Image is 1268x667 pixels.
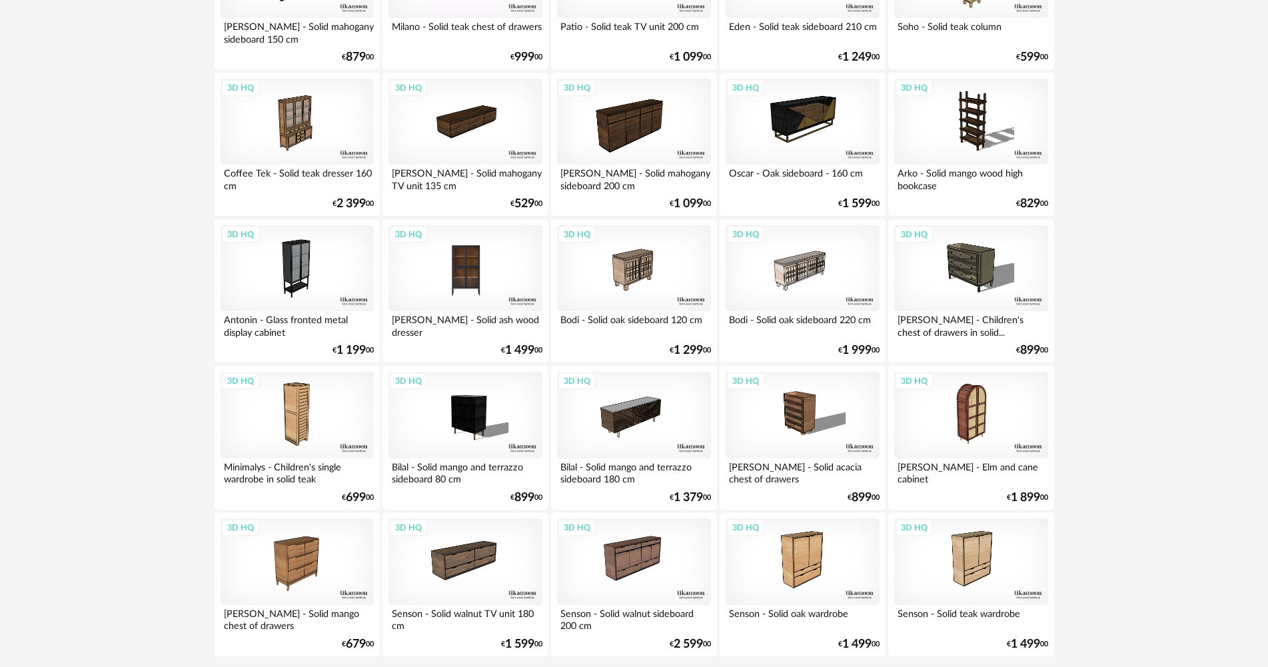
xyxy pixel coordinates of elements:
[388,605,542,632] div: Senson - Solid walnut TV unit 180 cm
[221,519,260,536] div: 3D HQ
[894,458,1047,485] div: [PERSON_NAME] - Elm and cane cabinet
[342,53,374,62] div: € 00
[514,493,534,502] span: 899
[215,73,380,217] a: 3D HQ Coffee Tek - Solid teak dresser 160 cm €2 39900
[674,346,703,355] span: 1 299
[674,53,703,62] span: 1 099
[557,458,710,485] div: Bilal - Solid mango and terrazzo sideboard 180 cm
[842,199,872,209] span: 1 599
[346,53,366,62] span: 879
[726,165,879,191] div: Oscar - Oak sideboard - 160 cm
[1016,53,1048,62] div: € 00
[558,519,596,536] div: 3D HQ
[726,311,879,338] div: Bodi - Solid oak sideboard 220 cm
[558,226,596,243] div: 3D HQ
[388,165,542,191] div: [PERSON_NAME] - Solid mahogany TV unit 135 cm
[551,366,716,510] a: 3D HQ Bilal - Solid mango and terrazzo sideboard 180 cm €1 37900
[336,346,366,355] span: 1 199
[346,640,366,649] span: 679
[670,346,711,355] div: € 00
[1011,640,1040,649] span: 1 499
[557,311,710,338] div: Bodi - Solid oak sideboard 120 cm
[510,493,542,502] div: € 00
[336,199,366,209] span: 2 399
[1011,493,1040,502] span: 1 899
[894,165,1047,191] div: Arko - Solid mango wood high bookcase
[514,199,534,209] span: 529
[510,53,542,62] div: € 00
[215,366,380,510] a: 3D HQ Minimalys - Children's single wardrobe in solid teak €69900
[674,493,703,502] span: 1 379
[557,165,710,191] div: [PERSON_NAME] - Solid mahogany sideboard 200 cm
[838,53,880,62] div: € 00
[221,372,260,390] div: 3D HQ
[888,512,1053,656] a: 3D HQ Senson - Solid teak wardrobe €1 49900
[720,73,885,217] a: 3D HQ Oscar - Oak sideboard - 160 cm €1 59900
[720,219,885,363] a: 3D HQ Bodi - Solid oak sideboard 220 cm €1 99900
[501,640,542,649] div: € 00
[332,199,374,209] div: € 00
[1016,346,1048,355] div: € 00
[215,512,380,656] a: 3D HQ [PERSON_NAME] - Solid mango chest of drawers €67900
[726,226,765,243] div: 3D HQ
[1020,199,1040,209] span: 829
[895,372,934,390] div: 3D HQ
[342,640,374,649] div: € 00
[514,53,534,62] span: 999
[842,640,872,649] span: 1 499
[670,493,711,502] div: € 00
[221,18,374,45] div: [PERSON_NAME] - Solid mahogany sideboard 150 cm
[501,346,542,355] div: € 00
[221,226,260,243] div: 3D HQ
[895,226,934,243] div: 3D HQ
[888,73,1053,217] a: 3D HQ Arko - Solid mango wood high bookcase €82900
[720,512,885,656] a: 3D HQ Senson - Solid oak wardrobe €1 49900
[894,311,1047,338] div: [PERSON_NAME] - Children's chest of drawers in solid...
[838,199,880,209] div: € 00
[221,311,374,338] div: Antonin - Glass fronted metal display cabinet
[670,640,711,649] div: € 00
[389,519,428,536] div: 3D HQ
[505,640,534,649] span: 1 599
[388,18,542,45] div: Milano - Solid teak chest of drawers
[557,605,710,632] div: Senson - Solid walnut sideboard 200 cm
[221,458,374,485] div: Minimalys - Children's single wardrobe in solid teak
[389,79,428,97] div: 3D HQ
[726,79,765,97] div: 3D HQ
[1020,53,1040,62] span: 599
[842,53,872,62] span: 1 249
[389,372,428,390] div: 3D HQ
[558,372,596,390] div: 3D HQ
[720,366,885,510] a: 3D HQ [PERSON_NAME] - Solid acacia chest of drawers €89900
[1016,199,1048,209] div: € 00
[551,73,716,217] a: 3D HQ [PERSON_NAME] - Solid mahogany sideboard 200 cm €1 09900
[888,219,1053,363] a: 3D HQ [PERSON_NAME] - Children's chest of drawers in solid... €89900
[510,199,542,209] div: € 00
[894,605,1047,632] div: Senson - Solid teak wardrobe
[388,311,542,338] div: [PERSON_NAME] - Solid ash wood dresser
[726,605,879,632] div: Senson - Solid oak wardrobe
[332,346,374,355] div: € 00
[382,219,548,363] a: 3D HQ [PERSON_NAME] - Solid ash wood dresser €1 49900
[670,199,711,209] div: € 00
[505,346,534,355] span: 1 499
[221,79,260,97] div: 3D HQ
[894,18,1047,45] div: Soho - Solid teak column
[674,199,703,209] span: 1 099
[895,79,934,97] div: 3D HQ
[346,493,366,502] span: 699
[558,79,596,97] div: 3D HQ
[726,519,765,536] div: 3D HQ
[1020,346,1040,355] span: 899
[1007,640,1048,649] div: € 00
[842,346,872,355] span: 1 999
[389,226,428,243] div: 3D HQ
[1007,493,1048,502] div: € 00
[895,519,934,536] div: 3D HQ
[852,493,872,502] span: 899
[670,53,711,62] div: € 00
[726,458,879,485] div: [PERSON_NAME] - Solid acacia chest of drawers
[221,605,374,632] div: [PERSON_NAME] - Solid mango chest of drawers
[382,512,548,656] a: 3D HQ Senson - Solid walnut TV unit 180 cm €1 59900
[848,493,880,502] div: € 00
